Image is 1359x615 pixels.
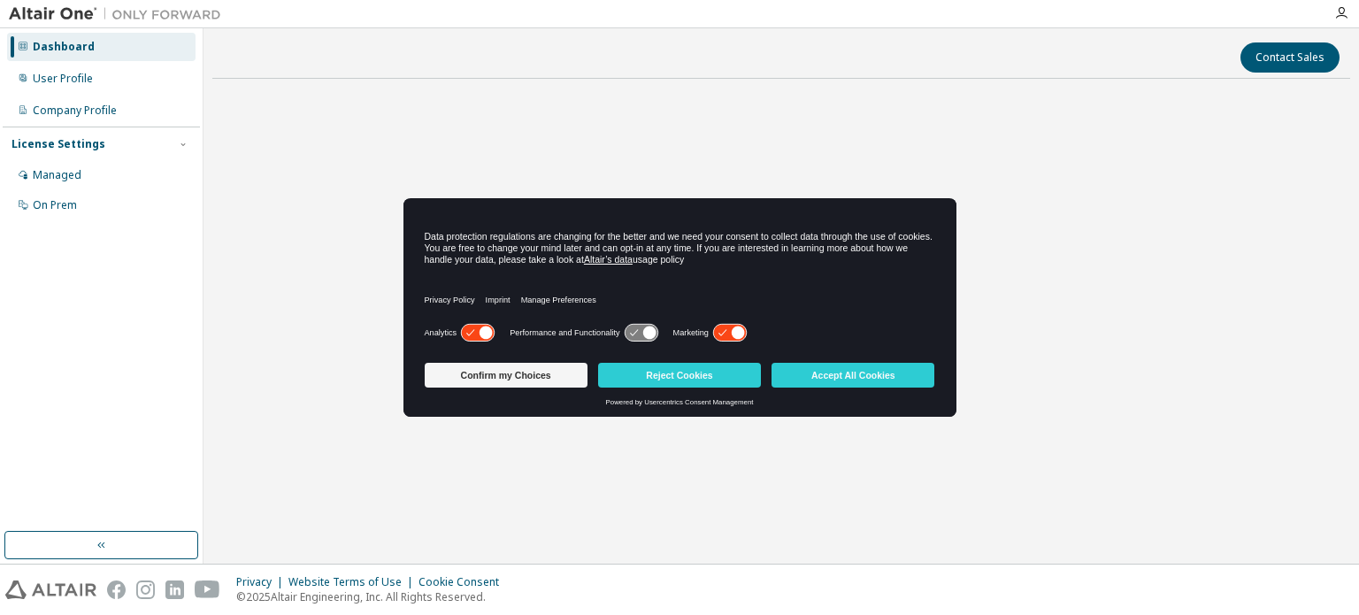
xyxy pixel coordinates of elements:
img: linkedin.svg [165,580,184,599]
img: youtube.svg [195,580,220,599]
img: instagram.svg [136,580,155,599]
img: altair_logo.svg [5,580,96,599]
div: Privacy [236,575,288,589]
div: Website Terms of Use [288,575,418,589]
img: Altair One [9,5,230,23]
div: User Profile [33,72,93,86]
img: facebook.svg [107,580,126,599]
div: On Prem [33,198,77,212]
div: License Settings [12,137,105,151]
button: Contact Sales [1240,42,1340,73]
p: © 2025 Altair Engineering, Inc. All Rights Reserved. [236,589,510,604]
div: Dashboard [33,40,95,54]
div: Company Profile [33,104,117,118]
div: Cookie Consent [418,575,510,589]
div: Managed [33,168,81,182]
